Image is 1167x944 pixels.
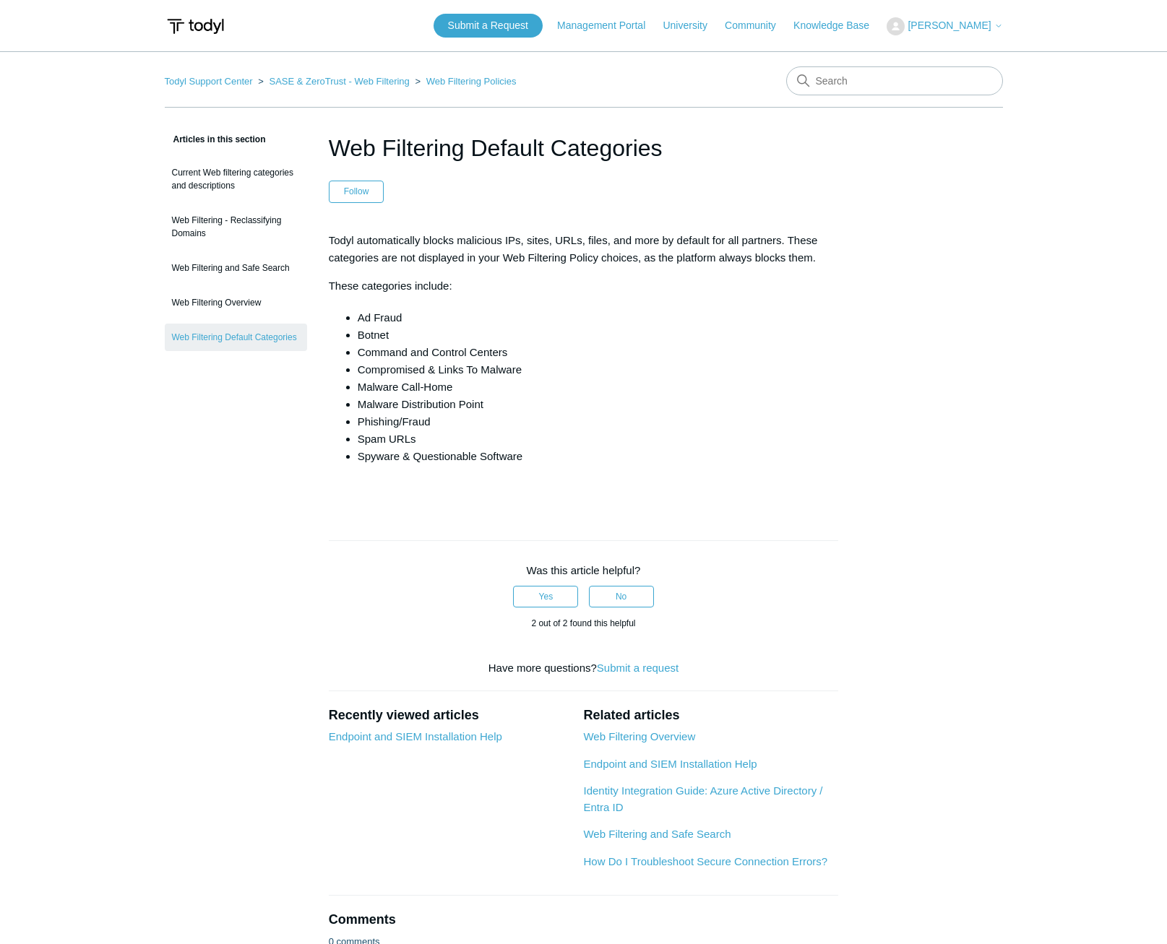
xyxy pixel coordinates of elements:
[329,181,384,202] button: Follow Article
[269,76,409,87] a: SASE & ZeroTrust - Web Filtering
[663,18,721,33] a: University
[358,378,839,396] li: Malware Call-Home
[165,134,266,144] span: Articles in this section
[329,232,839,267] p: Todyl automatically blocks malicious IPs, sites, URLs, files, and more by default for all partner...
[358,361,839,378] li: Compromised & Links To Malware
[358,309,839,326] li: Ad Fraud
[165,289,307,316] a: Web Filtering Overview
[527,564,641,576] span: Was this article helpful?
[329,706,569,725] h2: Recently viewed articles
[513,586,578,607] button: This article was helpful
[793,18,884,33] a: Knowledge Base
[358,430,839,448] li: Spam URLs
[583,730,695,742] a: Web Filtering Overview
[589,586,654,607] button: This article was not helpful
[165,207,307,247] a: Web Filtering - Reclassifying Domains
[583,855,827,867] a: How Do I Troubleshoot Secure Connection Errors?
[358,448,839,465] li: Spyware & Questionable Software
[887,17,1002,35] button: [PERSON_NAME]
[583,828,731,840] a: Web Filtering and Safe Search
[329,277,839,295] p: These categories include:
[557,18,660,33] a: Management Portal
[329,660,839,677] div: Have more questions?
[583,758,757,770] a: Endpoint and SIEM Installation Help
[255,76,412,87] li: SASE & ZeroTrust - Web Filtering
[329,910,839,930] h2: Comments
[531,618,635,628] span: 2 out of 2 found this helpful
[358,326,839,344] li: Botnet
[426,76,517,87] a: Web Filtering Policies
[358,413,839,430] li: Phishing/Fraud
[165,76,253,87] a: Todyl Support Center
[358,344,839,361] li: Command and Control Centers
[329,730,502,742] a: Endpoint and SIEM Installation Help
[434,14,543,38] a: Submit a Request
[165,254,307,282] a: Web Filtering and Safe Search
[786,66,1003,95] input: Search
[358,396,839,413] li: Malware Distribution Point
[165,159,307,199] a: Current Web filtering categories and descriptions
[412,76,516,87] li: Web Filtering Policies
[165,324,307,351] a: Web Filtering Default Categories
[165,76,256,87] li: Todyl Support Center
[908,20,991,31] span: [PERSON_NAME]
[165,13,226,40] img: Todyl Support Center Help Center home page
[583,706,838,725] h2: Related articles
[583,784,822,813] a: Identity Integration Guide: Azure Active Directory / Entra ID
[329,131,839,165] h1: Web Filtering Default Categories
[597,662,679,674] a: Submit a request
[725,18,791,33] a: Community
